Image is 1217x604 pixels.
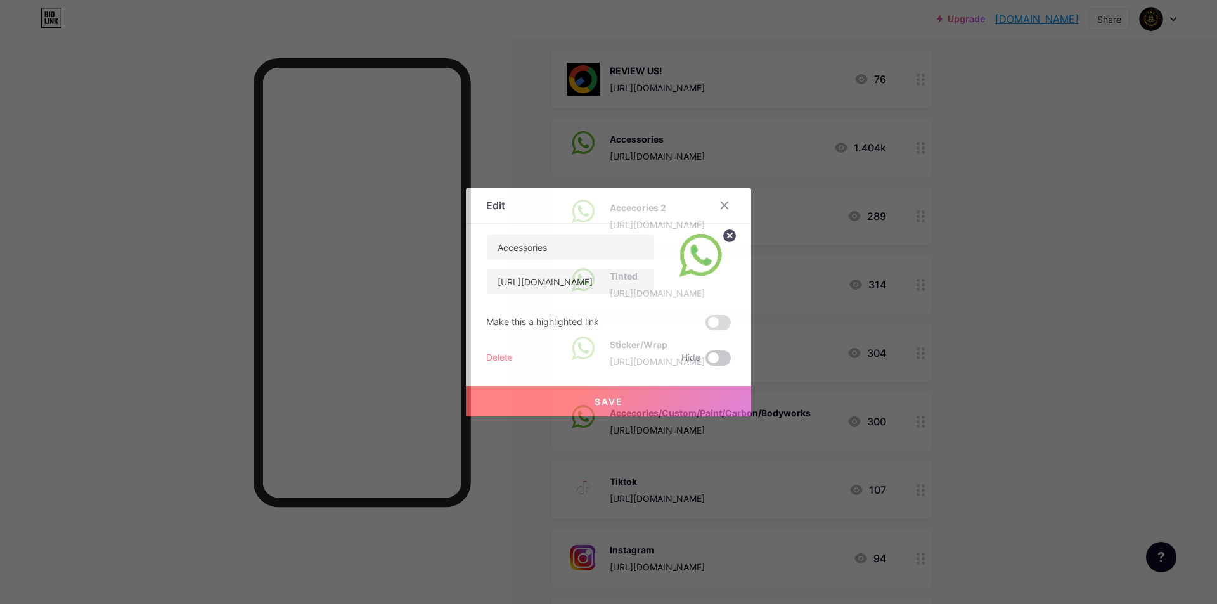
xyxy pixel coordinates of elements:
input: Title [487,235,654,260]
div: Edit [486,198,505,213]
button: Save [466,386,751,416]
div: Delete [486,350,513,366]
div: Make this a highlighted link [486,315,599,330]
span: Hide [681,350,700,366]
img: link_thumbnail [670,234,731,295]
span: Save [595,396,623,407]
input: URL [487,269,654,294]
